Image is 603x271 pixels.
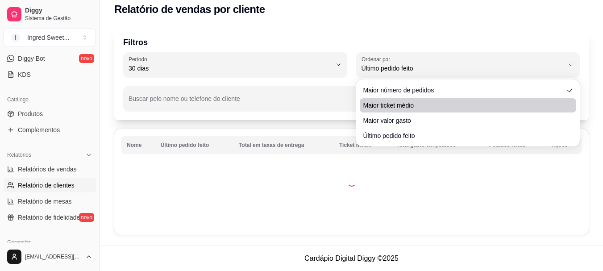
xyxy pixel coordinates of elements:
div: Gerenciar [4,235,96,250]
span: Maior número de pedidos [363,86,564,95]
span: Complementos [18,125,60,134]
span: Relatório de fidelidade [18,213,80,222]
input: Buscar pelo nome ou telefone do cliente [129,98,514,107]
div: Ingred Sweet ... [27,33,69,42]
span: Último pedido feito [363,131,564,140]
div: Catálogo [4,92,96,107]
label: Ordenar por [362,55,393,63]
span: I [11,33,20,42]
footer: Cardápio Digital Diggy © 2025 [100,246,603,271]
span: [EMAIL_ADDRESS][DOMAIN_NAME] [25,253,82,260]
h2: Relatório de vendas por cliente [114,2,265,17]
button: Select a team [4,29,96,46]
span: Produtos [18,109,43,118]
span: Sistema de Gestão [25,15,92,22]
span: Relatório de clientes [18,181,75,190]
span: Diggy [25,7,92,15]
span: 30 dias [129,64,331,73]
div: Loading [347,178,356,187]
label: Período [129,55,150,63]
span: Relatório de mesas [18,197,72,206]
p: Filtros [123,36,580,49]
span: Relatórios de vendas [18,165,77,174]
span: Último pedido feito [362,64,564,73]
span: Maior valor gasto [363,116,564,125]
span: KDS [18,70,31,79]
span: Diggy Bot [18,54,45,63]
span: Relatórios [7,151,31,158]
span: Maior ticket médio [363,101,564,110]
